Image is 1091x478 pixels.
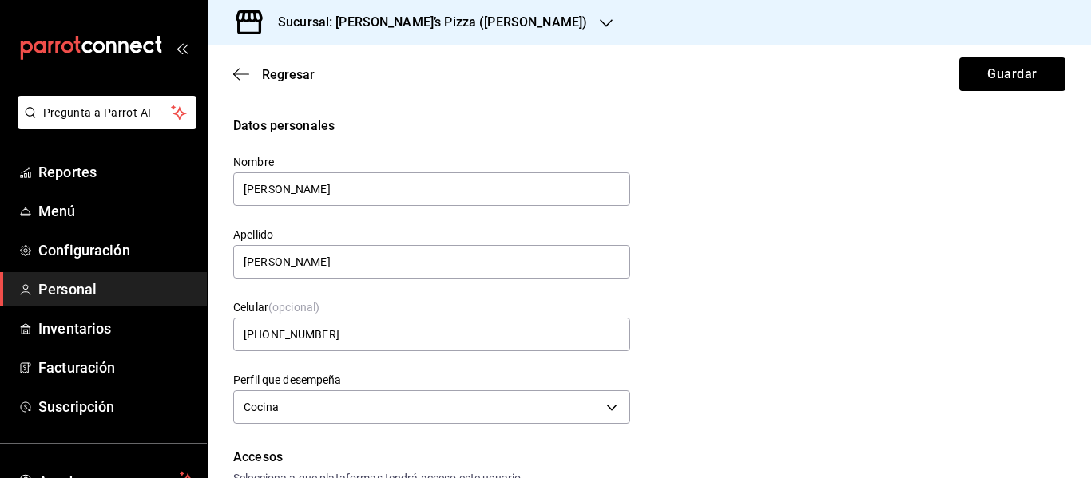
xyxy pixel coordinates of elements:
div: Datos personales [233,117,1065,136]
label: Apellido [233,229,630,240]
span: Configuración [38,239,194,261]
span: Inventarios [38,318,194,339]
button: Regresar [233,67,315,82]
label: Celular [233,302,630,313]
button: Guardar [959,57,1065,91]
label: Nombre [233,156,630,168]
div: Accesos [233,448,1065,467]
h3: Sucursal: [PERSON_NAME]’s Pizza ([PERSON_NAME]) [265,13,587,32]
span: Pregunta a Parrot AI [43,105,172,121]
span: Personal [38,279,194,300]
span: (opcional) [268,301,319,314]
span: Menú [38,200,194,222]
span: Suscripción [38,396,194,417]
span: Reportes [38,161,194,183]
div: Cocina [233,390,630,424]
span: Regresar [262,67,315,82]
label: Perfil que desempeña [233,374,630,385]
a: Pregunta a Parrot AI [11,116,196,132]
button: open_drawer_menu [176,41,188,54]
span: Facturación [38,357,194,378]
button: Pregunta a Parrot AI [18,96,196,129]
